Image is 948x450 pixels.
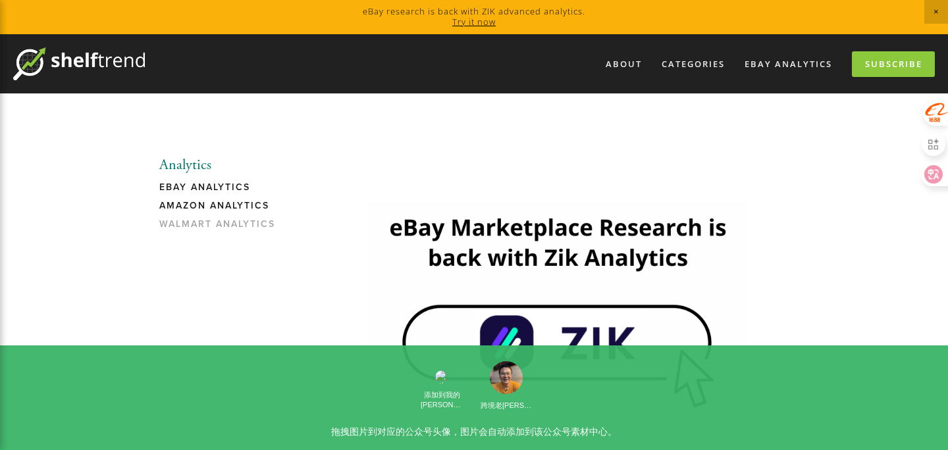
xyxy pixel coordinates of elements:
a: eBay Analytics [159,182,285,200]
a: Try it now [452,16,496,28]
div: Categories [653,53,733,75]
a: Walmart Analytics [159,218,285,237]
a: Amazon Analytics [159,200,285,218]
li: Analytics [159,157,285,174]
a: eBay Analytics [736,53,841,75]
img: Zik Analytics Sponsored Ad [367,201,748,415]
a: Subscribe [852,51,935,77]
a: About [597,53,650,75]
img: ShelfTrend [13,47,145,80]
